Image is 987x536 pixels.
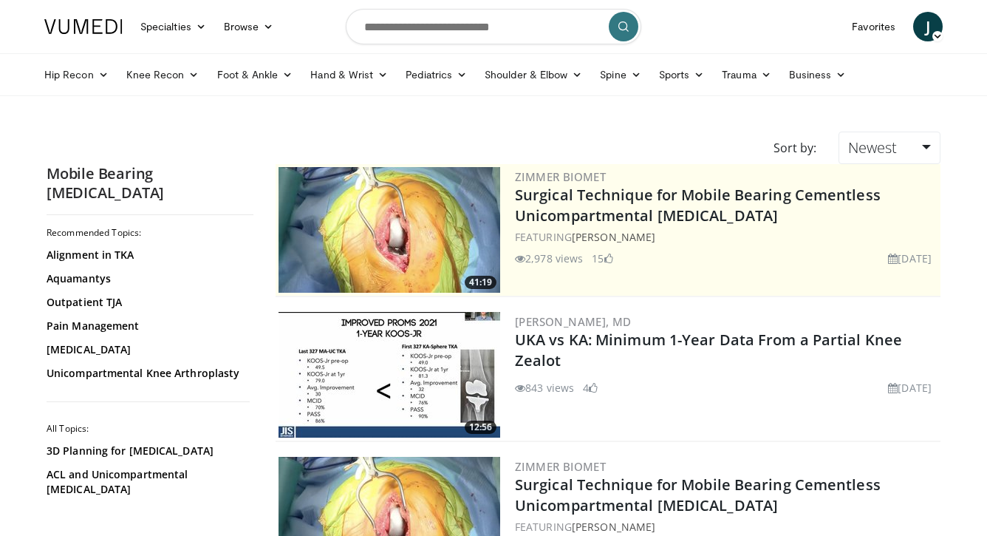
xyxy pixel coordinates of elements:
[47,164,253,203] h2: Mobile Bearing [MEDICAL_DATA]
[839,132,940,164] a: Newest
[47,467,246,497] a: ACL and Unicompartmental [MEDICAL_DATA]
[47,444,246,458] a: 3D Planning for [MEDICAL_DATA]
[47,319,246,333] a: Pain Management
[515,475,881,515] a: Surgical Technique for Mobile Bearing Cementless Unicompartmental [MEDICAL_DATA]
[397,60,476,89] a: Pediatrics
[762,132,827,164] div: Sort by:
[515,314,632,329] a: [PERSON_NAME], MD
[888,251,932,266] li: [DATE]
[650,60,714,89] a: Sports
[47,342,246,357] a: [MEDICAL_DATA]
[515,380,574,396] li: 843 views
[279,312,500,438] img: 8dfb5870-71fd-411d-8c8c-bd95261afccb.300x170_q85_crop-smart_upscale.jpg
[591,60,649,89] a: Spine
[47,227,250,239] h2: Recommended Topics:
[515,229,938,245] div: FEATURING
[279,167,500,293] img: e9ed289e-2b85-4599-8337-2e2b4fe0f32a.300x170_q85_crop-smart_upscale.jpg
[117,60,208,89] a: Knee Recon
[515,251,583,266] li: 2,978 views
[515,169,606,184] a: Zimmer Biomet
[515,459,606,474] a: Zimmer Biomet
[913,12,943,41] a: J
[843,12,904,41] a: Favorites
[713,60,780,89] a: Trauma
[888,380,932,396] li: [DATE]
[465,421,496,434] span: 12:56
[47,366,246,381] a: Unicompartmental Knee Arthroplasty
[476,60,591,89] a: Shoulder & Elbow
[465,276,496,289] span: 41:19
[572,230,655,244] a: [PERSON_NAME]
[44,19,123,34] img: VuMedi Logo
[515,519,938,535] div: FEATURING
[47,271,246,286] a: Aquamantys
[47,295,246,310] a: Outpatient TJA
[592,251,612,266] li: 15
[47,248,246,262] a: Alignment in TKA
[132,12,215,41] a: Specialties
[583,380,598,396] li: 4
[346,9,641,44] input: Search topics, interventions
[572,520,655,534] a: [PERSON_NAME]
[215,12,283,41] a: Browse
[279,167,500,293] a: 41:19
[279,312,500,438] a: 12:56
[208,60,302,89] a: Foot & Ankle
[515,330,902,370] a: UKA vs KA: Minimum 1-Year Data From a Partial Knee Zealot
[515,185,881,225] a: Surgical Technique for Mobile Bearing Cementless Unicompartmental [MEDICAL_DATA]
[848,138,897,157] span: Newest
[35,60,117,89] a: Hip Recon
[780,60,855,89] a: Business
[47,423,250,435] h2: All Topics:
[301,60,397,89] a: Hand & Wrist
